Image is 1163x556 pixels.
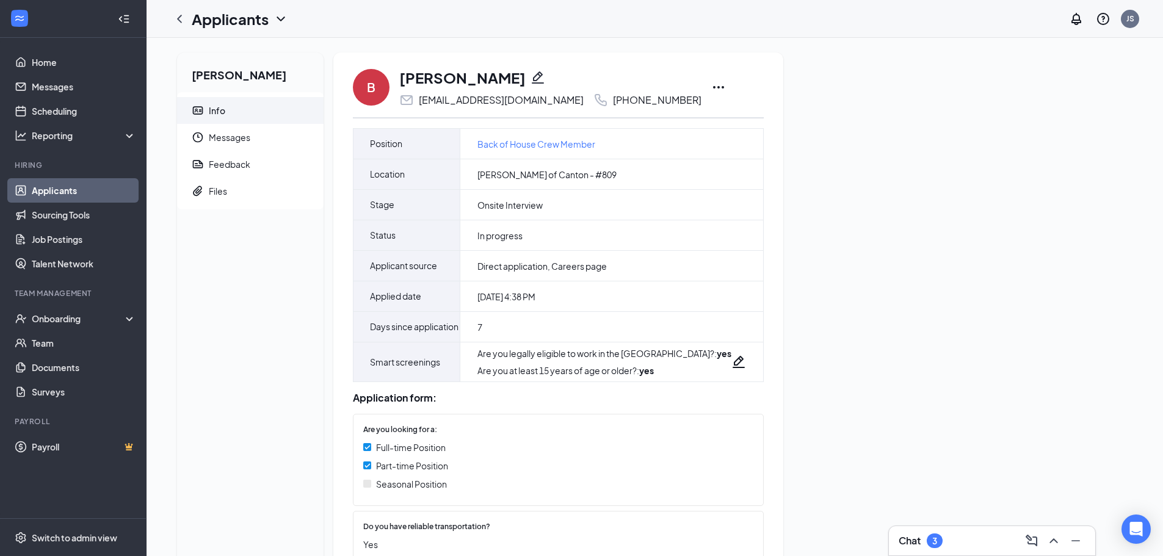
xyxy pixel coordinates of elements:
[118,13,130,25] svg: Collapse
[15,160,134,170] div: Hiring
[1024,533,1039,548] svg: ComposeMessage
[419,94,584,106] div: [EMAIL_ADDRESS][DOMAIN_NAME]
[717,348,731,359] strong: yes
[1022,531,1042,551] button: ComposeMessage
[376,441,446,454] span: Full-time Position
[370,190,394,220] span: Stage
[531,70,545,85] svg: Pencil
[593,93,608,107] svg: Phone
[477,364,731,377] div: Are you at least 15 years of age or older? :
[370,251,437,281] span: Applicant source
[353,392,764,404] div: Application form:
[1126,13,1134,24] div: JS
[399,67,526,88] h1: [PERSON_NAME]
[192,9,269,29] h1: Applicants
[32,380,136,404] a: Surveys
[15,288,134,298] div: Team Management
[899,534,921,547] h3: Chat
[32,312,126,325] div: Onboarding
[370,347,440,377] span: Smart screenings
[192,131,204,143] svg: Clock
[15,532,27,544] svg: Settings
[363,538,741,551] span: Yes
[932,536,937,546] div: 3
[477,199,543,211] span: Onsite Interview
[192,185,204,197] svg: Paperclip
[192,158,204,170] svg: Report
[1068,533,1083,548] svg: Minimize
[32,203,136,227] a: Sourcing Tools
[1066,531,1085,551] button: Minimize
[477,168,617,181] span: [PERSON_NAME] of Canton - #809
[15,312,27,325] svg: UserCheck
[32,435,136,459] a: PayrollCrown
[15,416,134,427] div: Payroll
[177,52,324,92] h2: [PERSON_NAME]
[32,50,136,74] a: Home
[32,331,136,355] a: Team
[32,355,136,380] a: Documents
[370,312,458,342] span: Days since application
[370,159,405,189] span: Location
[639,365,654,376] strong: yes
[32,227,136,251] a: Job Postings
[32,129,137,142] div: Reporting
[13,12,26,24] svg: WorkstreamLogo
[177,178,324,204] a: PaperclipFiles
[477,229,523,242] span: In progress
[477,321,482,333] span: 7
[32,251,136,276] a: Talent Network
[711,80,726,95] svg: Ellipses
[32,99,136,123] a: Scheduling
[1069,12,1084,26] svg: Notifications
[731,355,746,369] svg: Pencil
[192,104,204,117] svg: ContactCard
[477,137,595,151] a: Back of House Crew Member
[1121,514,1151,544] div: Open Intercom Messenger
[15,129,27,142] svg: Analysis
[376,477,447,491] span: Seasonal Position
[274,12,288,26] svg: ChevronDown
[370,129,402,159] span: Position
[209,185,227,197] div: Files
[376,459,448,472] span: Part-time Position
[177,124,324,151] a: ClockMessages
[177,97,324,124] a: ContactCardInfo
[367,79,375,96] div: B
[477,347,731,359] div: Are you legally eligible to work in the [GEOGRAPHIC_DATA]? :
[172,12,187,26] svg: ChevronLeft
[32,74,136,99] a: Messages
[613,94,701,106] div: [PHONE_NUMBER]
[363,424,437,436] span: Are you looking for a:
[370,220,396,250] span: Status
[32,178,136,203] a: Applicants
[363,521,490,533] span: Do you have reliable transportation?
[399,93,414,107] svg: Email
[1044,531,1063,551] button: ChevronUp
[477,260,607,272] span: Direct application, Careers page
[370,281,421,311] span: Applied date
[209,124,314,151] span: Messages
[209,158,250,170] div: Feedback
[209,104,225,117] div: Info
[1096,12,1110,26] svg: QuestionInfo
[477,291,535,303] span: [DATE] 4:38 PM
[1046,533,1061,548] svg: ChevronUp
[32,532,117,544] div: Switch to admin view
[177,151,324,178] a: ReportFeedback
